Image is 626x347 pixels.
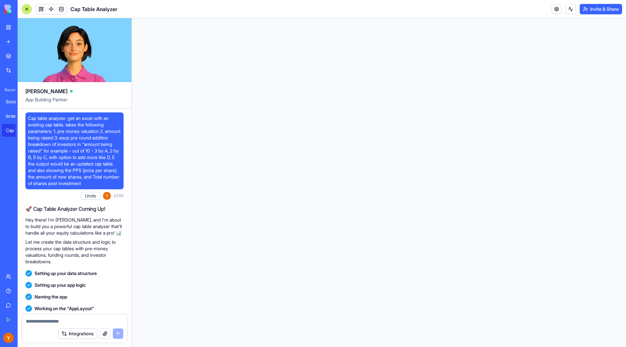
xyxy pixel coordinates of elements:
img: ACg8ocKKmw1B5YjjdIxTReIFLpjOIn1ULGa3qRQpM8Mt_L5JmWuBbQ=s96-c [103,192,111,200]
span: Cap table analyzer: get an excel with an existing cap table. takes the following parameters: 1. p... [28,115,121,187]
span: Setting up your app logic [35,282,86,288]
a: Israeli Startup Hunter [2,109,28,123]
span: App Building Partner [25,96,124,108]
span: 23:55 [113,193,124,198]
h2: 🚀 Cap Table Analyzer Coming Up! [25,205,124,213]
div: Cap Table Analyzer [6,127,24,134]
span: Naming the app [35,294,67,300]
span: Recent [2,87,16,93]
div: Israeli Startup Hunter [6,113,24,119]
div: Social Media Content Generator [6,98,24,105]
button: Undo [81,192,100,200]
span: Setting up your data structure [35,270,97,277]
img: ACg8ocKKmw1B5YjjdIxTReIFLpjOIn1ULGa3qRQpM8Mt_L5JmWuBbQ=s96-c [3,333,14,343]
a: Cap Table Analyzer [2,124,28,137]
span: Working on the "AppLayout" [35,305,94,312]
a: Social Media Content Generator [2,95,28,108]
img: logo [5,5,45,14]
p: Let me create the data structure and logic to process your cap tables with pre-money valuations, ... [25,239,124,265]
p: Hey there! I'm [PERSON_NAME], and I'm about to build you a powerful cap table analyzer that'll ha... [25,217,124,236]
button: Invite & Share [580,4,622,14]
button: Integrations [58,328,97,339]
span: [PERSON_NAME] [25,87,67,95]
span: Cap Table Analyzer [70,5,117,13]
